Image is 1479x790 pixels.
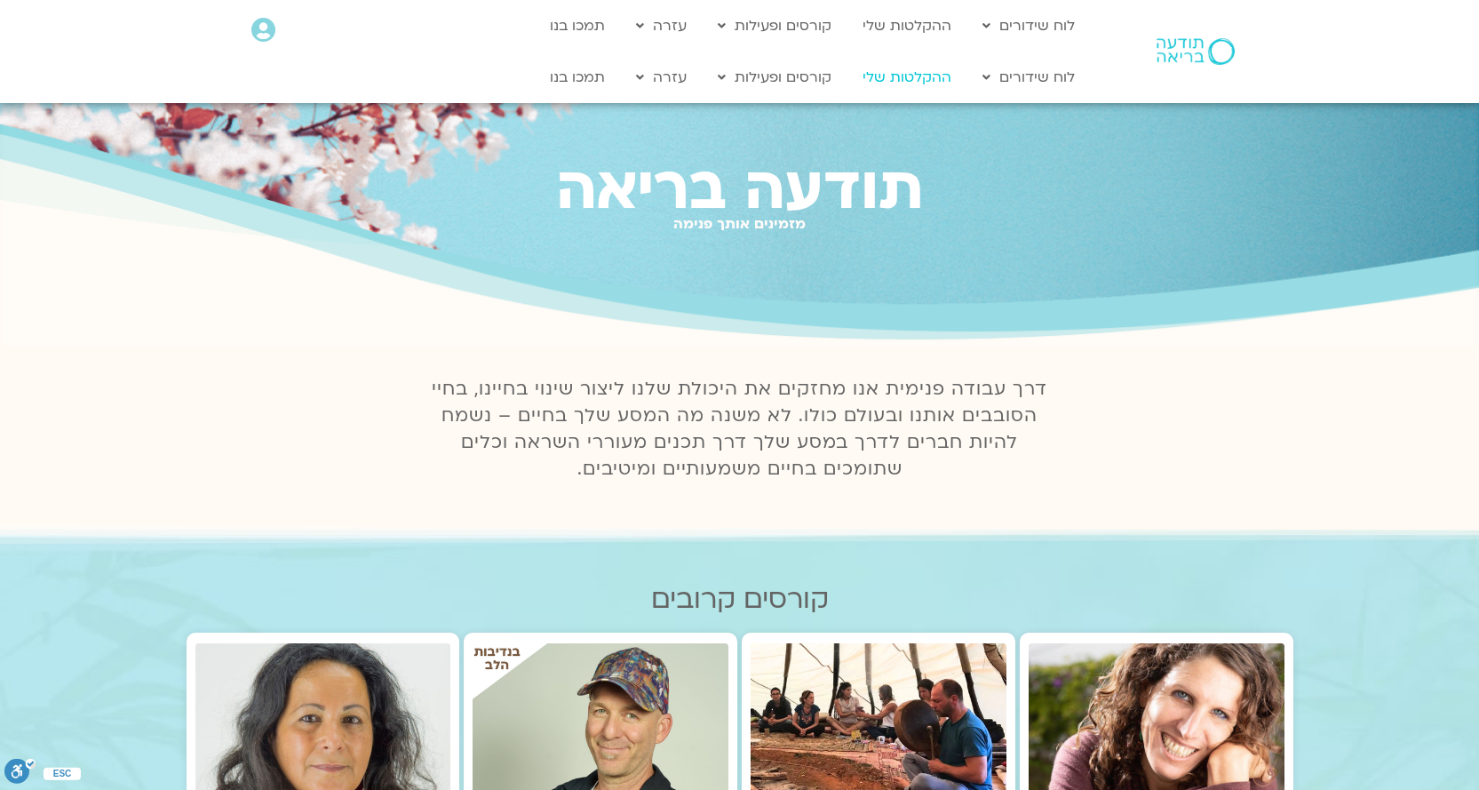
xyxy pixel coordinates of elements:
a: ההקלטות שלי [854,60,960,94]
h2: קורסים קרובים [187,584,1293,615]
a: לוח שידורים [974,9,1084,43]
a: לוח שידורים [974,60,1084,94]
p: דרך עבודה פנימית אנו מחזקים את היכולת שלנו ליצור שינוי בחיינו, בחיי הסובבים אותנו ובעולם כולו. לא... [422,376,1058,483]
a: עזרה [627,60,696,94]
a: תמכו בנו [541,60,614,94]
img: תודעה בריאה [1157,38,1235,65]
a: עזרה [627,9,696,43]
a: ההקלטות שלי [854,9,960,43]
a: תמכו בנו [541,9,614,43]
a: קורסים ופעילות [709,60,840,94]
a: קורסים ופעילות [709,9,840,43]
